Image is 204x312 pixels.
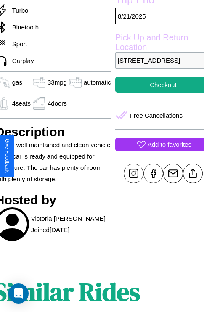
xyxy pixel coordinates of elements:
[148,139,191,150] p: Add to favorites
[8,21,39,33] p: Bluetooth
[48,98,67,109] p: 4 doors
[31,213,106,224] p: Victoria [PERSON_NAME]
[12,77,22,88] p: gas
[31,76,48,89] img: gas
[8,5,29,16] p: Turbo
[84,77,111,88] p: automatic
[8,55,34,66] p: Carplay
[12,98,31,109] p: 4 seats
[31,224,69,235] p: Joined [DATE]
[130,110,183,121] p: Free Cancellations
[67,76,84,89] img: gas
[8,38,27,50] p: Sport
[48,77,67,88] p: 33 mpg
[4,139,10,173] div: Give Feedback
[8,283,29,304] div: Open Intercom Messenger
[31,97,48,110] img: gas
